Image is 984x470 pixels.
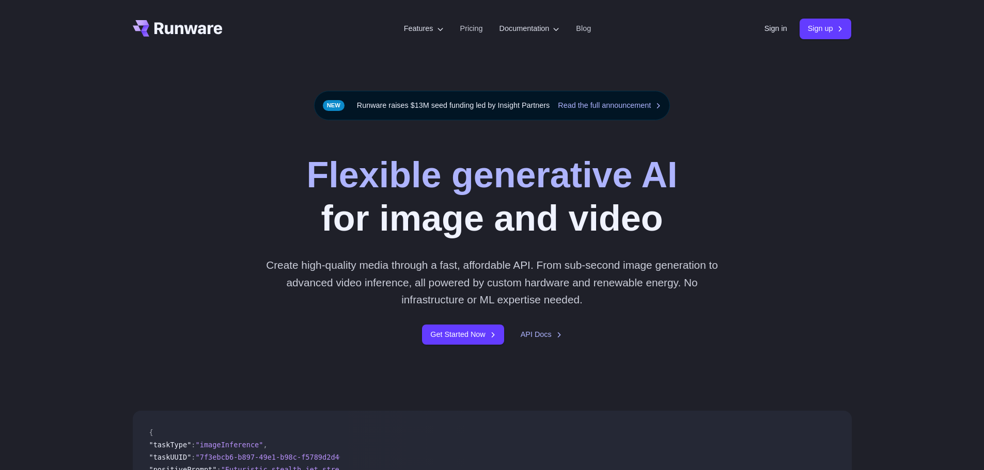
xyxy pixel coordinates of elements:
a: Read the full announcement [558,100,661,111]
span: : [191,441,195,449]
h1: for image and video [306,153,677,240]
span: "taskType" [149,441,192,449]
span: "7f3ebcb6-b897-49e1-b98c-f5789d2d40d7" [196,453,356,461]
a: Blog [576,23,591,35]
span: "imageInference" [196,441,263,449]
a: API Docs [521,329,562,341]
span: , [263,441,267,449]
a: Go to / [133,20,223,37]
div: Runware raises $13M seed funding led by Insight Partners [314,91,670,120]
span: "taskUUID" [149,453,192,461]
a: Sign up [800,19,852,39]
strong: Flexible generative AI [306,155,677,195]
a: Sign in [764,23,787,35]
a: Get Started Now [422,325,504,345]
label: Documentation [499,23,560,35]
label: Features [404,23,444,35]
a: Pricing [460,23,483,35]
p: Create high-quality media through a fast, affordable API. From sub-second image generation to adv... [262,256,722,308]
span: { [149,428,153,436]
span: : [191,453,195,461]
